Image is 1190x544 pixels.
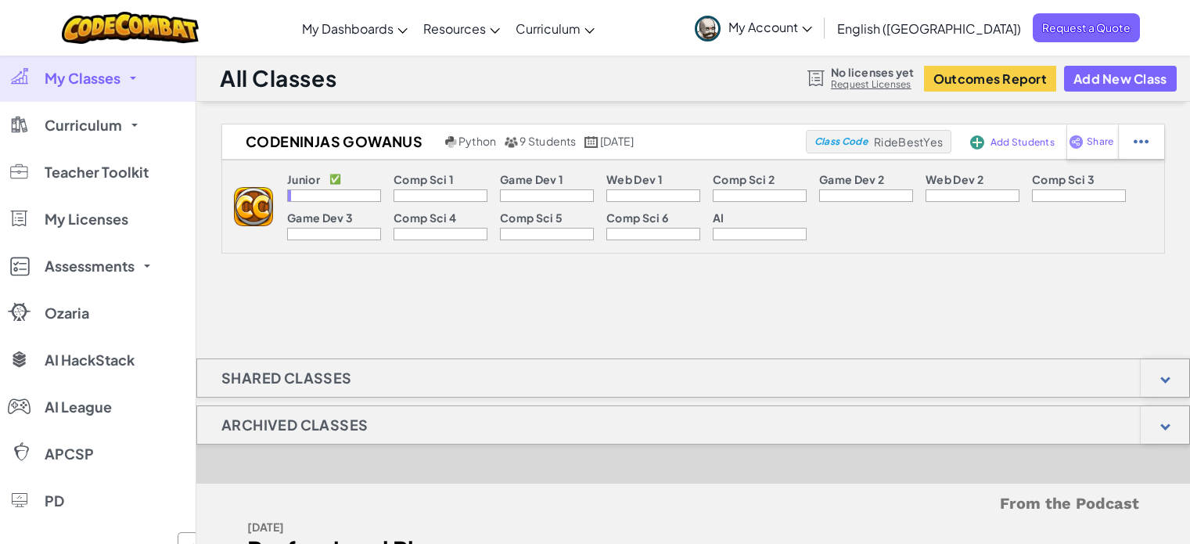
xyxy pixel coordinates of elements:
[329,173,341,186] p: ✅
[831,66,914,78] span: No licenses yet
[222,130,441,153] h2: CodeNinjas Gowanus
[924,66,1056,92] button: Outcomes Report
[504,136,518,148] img: MultipleUsers.png
[247,516,681,539] div: [DATE]
[45,353,135,367] span: AI HackStack
[606,211,668,224] p: Comp Sci 6
[687,3,820,52] a: My Account
[500,173,563,186] p: Game Dev 1
[713,211,724,224] p: AI
[62,12,199,44] img: CodeCombat logo
[423,20,486,37] span: Resources
[829,7,1029,49] a: English ([GEOGRAPHIC_DATA])
[874,135,943,149] span: RideBestYes
[600,134,634,148] span: [DATE]
[1032,173,1095,186] p: Comp Sci 3
[220,63,336,93] h1: All Classes
[45,259,135,273] span: Assessments
[606,173,663,186] p: Web Dev 1
[458,134,496,148] span: Python
[1033,13,1140,42] a: Request a Quote
[294,7,415,49] a: My Dashboards
[287,211,353,224] p: Game Dev 3
[394,211,456,224] p: Comp Sci 4
[500,211,563,224] p: Comp Sci 5
[814,137,868,146] span: Class Code
[302,20,394,37] span: My Dashboards
[837,20,1021,37] span: English ([GEOGRAPHIC_DATA])
[1069,135,1084,149] img: IconShare_Purple.svg
[45,212,128,226] span: My Licenses
[990,138,1055,147] span: Add Students
[197,405,392,445] h1: Archived Classes
[415,7,508,49] a: Resources
[728,19,812,35] span: My Account
[508,7,602,49] a: Curriculum
[520,134,576,148] span: 9 Students
[45,118,122,132] span: Curriculum
[445,136,457,148] img: python.png
[287,173,320,186] p: Junior
[45,71,120,85] span: My Classes
[819,173,884,186] p: Game Dev 2
[516,20,581,37] span: Curriculum
[695,16,721,41] img: avatar
[394,173,454,186] p: Comp Sci 1
[584,136,599,148] img: calendar.svg
[222,130,806,153] a: CodeNinjas Gowanus Python 9 Students [DATE]
[970,135,984,150] img: IconAddStudents.svg
[926,173,983,186] p: Web Dev 2
[1087,137,1113,146] span: Share
[1134,135,1149,149] img: IconStudentEllipsis.svg
[831,78,914,91] a: Request Licenses
[45,306,89,320] span: Ozaria
[234,187,273,226] img: logo
[247,492,1139,516] h5: From the Podcast
[197,358,376,398] h1: Shared Classes
[1064,66,1177,92] button: Add New Class
[45,400,112,414] span: AI League
[713,173,775,186] p: Comp Sci 2
[45,165,149,179] span: Teacher Toolkit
